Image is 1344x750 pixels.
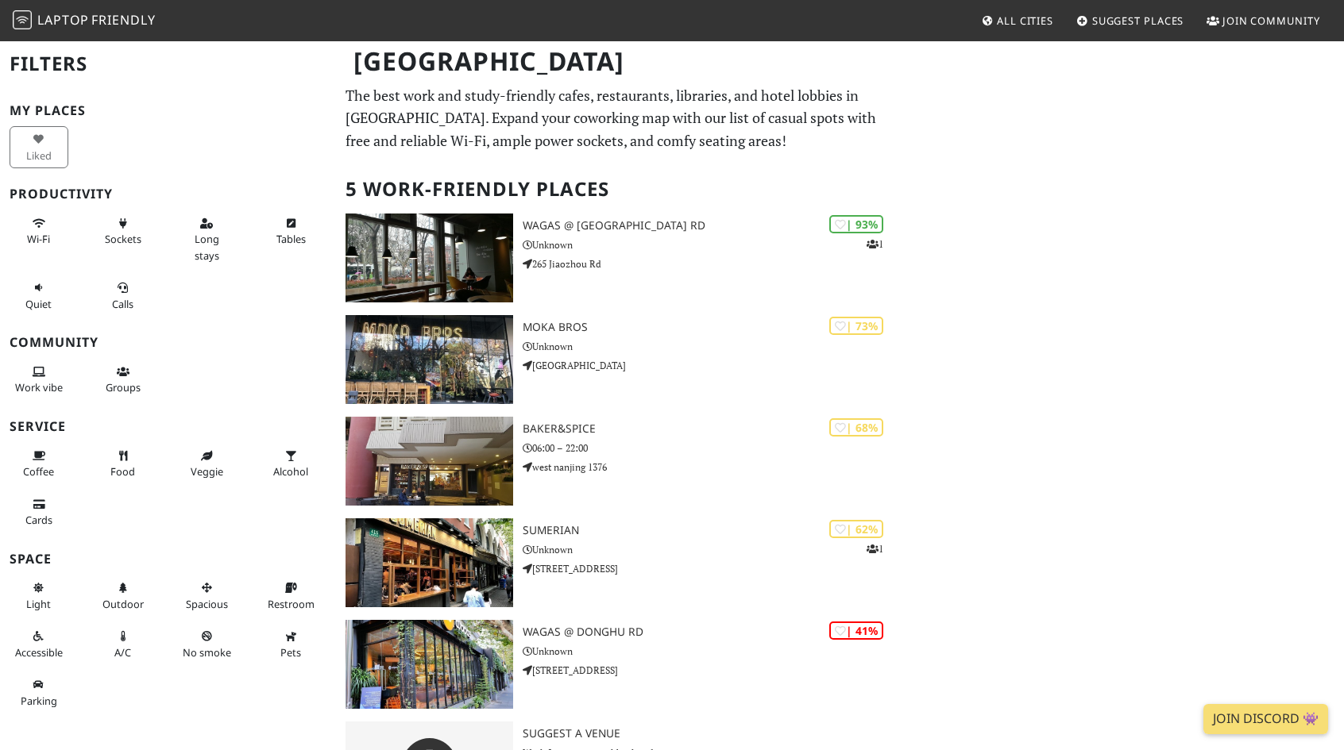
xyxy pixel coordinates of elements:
[261,443,320,485] button: Alcohol
[867,541,883,556] p: 1
[23,464,54,479] span: Coffee
[523,237,896,252] p: Unknown
[336,315,896,404] a: Moka Bros | 73% Moka Bros Unknown [GEOGRAPHIC_DATA]
[10,491,68,533] button: Cards
[523,542,896,557] p: Unknown
[346,620,513,709] img: Wagas @ Donghu Rd
[195,232,219,262] span: Long stays
[273,464,308,479] span: Alcohol
[1203,704,1328,734] a: Join Discord 👾
[191,464,223,479] span: Veggie
[336,213,896,302] a: Wagas @ Jiaozhou Rd | 93% 1 Wagas @ [GEOGRAPHIC_DATA] Rd Unknown 265 Jiaozhou Rd
[523,321,896,334] h3: Moka Bros
[25,297,52,311] span: Quiet
[178,210,237,268] button: Long stays
[341,40,893,83] h1: [GEOGRAPHIC_DATA]
[10,575,68,617] button: Light
[523,422,896,436] h3: BAKER&SPICE
[997,13,1053,28] span: All Cities
[112,297,133,311] span: Video/audio calls
[336,417,896,506] a: BAKER&SPICE | 68% BAKER&SPICE 06:00 – 22:00 west nanjing 1376
[110,464,135,479] span: Food
[10,443,68,485] button: Coffee
[346,315,513,404] img: Moka Bros
[336,620,896,709] a: Wagas @ Donghu Rd | 41% Wagas @ Donghu Rd Unknown [STREET_ADDRESS]
[106,380,141,394] span: Group tables
[523,460,896,475] p: west nanjing 1376
[21,694,57,708] span: Parking
[261,623,320,665] button: Pets
[94,275,153,317] button: Calls
[10,40,326,88] h2: Filters
[523,219,896,233] h3: Wagas @ [GEOGRAPHIC_DATA] Rd
[523,339,896,354] p: Unknown
[975,6,1060,35] a: All Cities
[10,103,326,118] h3: My Places
[346,165,886,213] h2: 5 Work-Friendly Places
[829,215,883,233] div: | 93%
[105,232,141,246] span: Power sockets
[523,625,896,639] h3: Wagas @ Donghu Rd
[183,645,231,660] span: Smoke free
[10,187,326,202] h3: Productivity
[523,358,896,373] p: [GEOGRAPHIC_DATA]
[10,419,326,434] h3: Service
[15,380,63,394] span: People working
[10,210,68,252] button: Wi-Fi
[523,644,896,659] p: Unknown
[1200,6,1327,35] a: Join Community
[261,210,320,252] button: Tables
[261,575,320,617] button: Restroom
[27,232,50,246] span: Stable Wi-Fi
[37,11,89,29] span: Laptop
[186,597,228,611] span: Spacious
[268,597,315,611] span: Restroom
[336,518,896,607] a: SUMERIAN | 62% 1 SUMERIAN Unknown [STREET_ADDRESS]
[178,575,237,617] button: Spacious
[10,359,68,401] button: Work vibe
[10,275,68,317] button: Quiet
[346,213,513,302] img: Wagas @ Jiaozhou Rd
[13,7,156,35] a: LaptopFriendly LaptopFriendly
[523,256,896,271] p: 265 Jiaozhou Rd
[346,417,513,506] img: BAKER&SPICE
[26,597,51,611] span: Natural light
[15,645,63,660] span: Accessible
[94,443,153,485] button: Food
[10,671,68,713] button: Parking
[829,317,883,335] div: | 73%
[94,359,153,401] button: Groups
[1092,13,1184,28] span: Suggest Places
[178,443,237,485] button: Veggie
[91,11,155,29] span: Friendly
[13,10,32,29] img: LaptopFriendly
[10,335,326,350] h3: Community
[94,210,153,252] button: Sockets
[10,623,68,665] button: Accessible
[346,518,513,607] img: SUMERIAN
[10,552,326,567] h3: Space
[523,440,896,456] p: 06:00 – 22:00
[867,237,883,252] p: 1
[523,524,896,537] h3: SUMERIAN
[276,232,306,246] span: Work-friendly tables
[523,727,896,740] h3: Suggest a Venue
[280,645,301,660] span: Pet friendly
[1222,13,1320,28] span: Join Community
[25,513,52,527] span: Credit cards
[94,623,153,665] button: A/C
[523,663,896,678] p: [STREET_ADDRESS]
[523,561,896,576] p: [STREET_ADDRESS]
[829,520,883,538] div: | 62%
[114,645,131,660] span: Air conditioned
[1070,6,1191,35] a: Suggest Places
[102,597,144,611] span: Outdoor area
[94,575,153,617] button: Outdoor
[829,418,883,437] div: | 68%
[178,623,237,665] button: No smoke
[346,84,886,152] p: The best work and study-friendly cafes, restaurants, libraries, and hotel lobbies in [GEOGRAPHIC_...
[829,621,883,640] div: | 41%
